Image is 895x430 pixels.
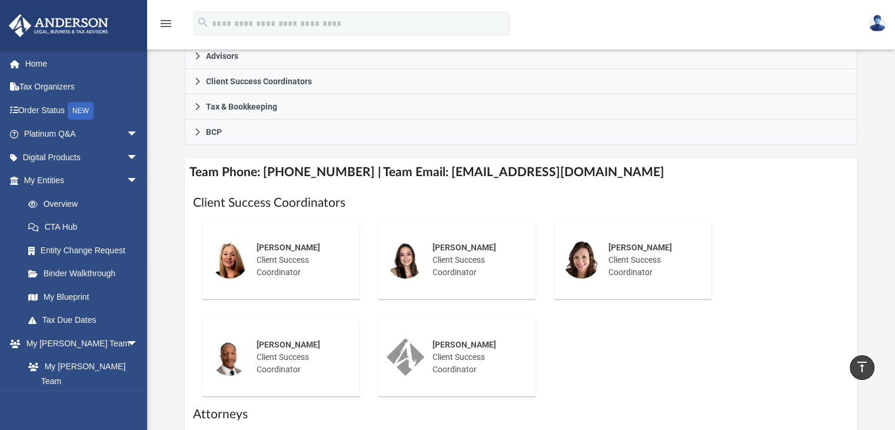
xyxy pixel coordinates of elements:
i: search [197,16,209,29]
a: Binder Walkthrough [16,262,156,286]
a: My [PERSON_NAME] Teamarrow_drop_down [8,332,150,355]
img: User Pic [869,15,886,32]
div: Client Success Coordinator [424,330,527,384]
span: [PERSON_NAME] [608,243,672,252]
a: My Blueprint [16,285,150,309]
h1: Client Success Coordinators [193,194,850,211]
a: My [PERSON_NAME] Team [16,355,144,393]
span: [PERSON_NAME] [432,340,496,349]
span: [PERSON_NAME] [257,340,320,349]
img: thumbnail [211,338,248,376]
a: CTA Hub [16,216,156,239]
a: Advisors [185,44,858,69]
div: Client Success Coordinator [248,233,351,287]
img: Anderson Advisors Platinum Portal [5,14,112,37]
a: Tax Due Dates [16,309,156,332]
i: menu [159,16,173,31]
a: Tax Organizers [8,75,156,99]
span: Client Success Coordinators [206,77,312,85]
a: vertical_align_top [850,355,874,380]
span: [PERSON_NAME] [432,243,496,252]
a: BCP [185,120,858,145]
img: thumbnail [387,338,424,376]
img: thumbnail [211,241,248,279]
div: Client Success Coordinator [424,233,527,287]
h1: Attorneys [193,406,850,423]
div: Client Success Coordinator [600,233,703,287]
h4: Team Phone: [PHONE_NUMBER] | Team Email: [EMAIL_ADDRESS][DOMAIN_NAME] [185,159,858,186]
div: NEW [68,102,94,120]
a: My Entitiesarrow_drop_down [8,169,156,193]
span: BCP [206,128,222,136]
span: arrow_drop_down [127,332,150,356]
img: thumbnail [563,241,600,279]
a: Order StatusNEW [8,98,156,123]
span: Advisors [206,52,238,60]
a: Platinum Q&Aarrow_drop_down [8,123,156,146]
span: arrow_drop_down [127,123,150,147]
span: arrow_drop_down [127,169,150,193]
a: Client Success Coordinators [185,69,858,94]
span: arrow_drop_down [127,145,150,170]
a: Tax & Bookkeeping [185,94,858,120]
a: Entity Change Request [16,239,156,262]
img: thumbnail [387,241,424,279]
span: Tax & Bookkeeping [206,102,277,111]
div: Client Success Coordinator [248,330,351,384]
a: Overview [16,192,156,216]
i: vertical_align_top [855,360,869,374]
span: [PERSON_NAME] [257,243,320,252]
a: menu [159,22,173,31]
a: Home [8,52,156,75]
a: Digital Productsarrow_drop_down [8,145,156,169]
